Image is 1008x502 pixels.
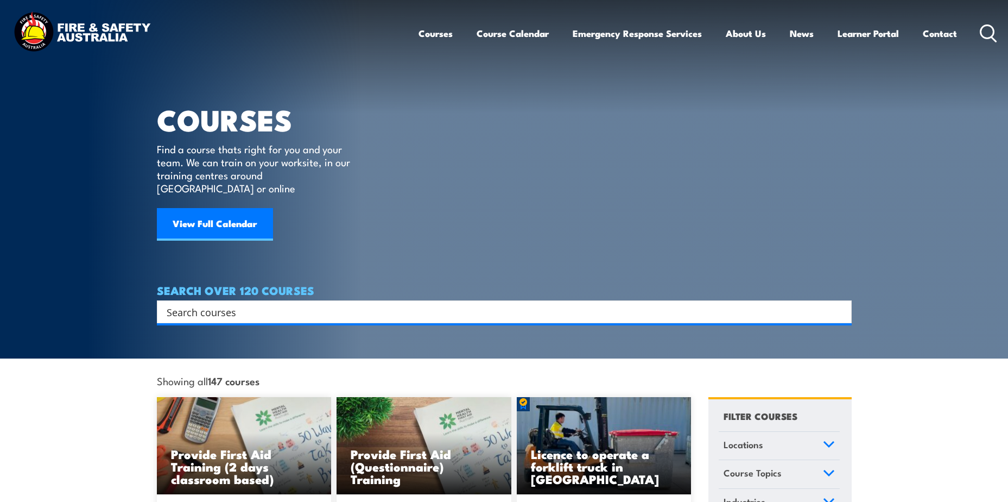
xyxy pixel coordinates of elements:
[157,375,259,386] span: Showing all
[923,19,957,48] a: Contact
[157,284,852,296] h4: SEARCH OVER 120 COURSES
[351,448,497,485] h3: Provide First Aid (Questionnaire) Training
[724,409,797,423] h4: FILTER COURSES
[157,397,332,495] a: Provide First Aid Training (2 days classroom based)
[719,460,840,488] a: Course Topics
[531,448,677,485] h3: Licence to operate a forklift truck in [GEOGRAPHIC_DATA]
[719,432,840,460] a: Locations
[337,397,511,495] img: Mental Health First Aid Training (Standard) – Blended Classroom
[167,304,828,320] input: Search input
[419,19,453,48] a: Courses
[477,19,549,48] a: Course Calendar
[171,448,318,485] h3: Provide First Aid Training (2 days classroom based)
[157,397,332,495] img: Mental Health First Aid Training (Standard) – Classroom
[790,19,814,48] a: News
[157,106,366,132] h1: COURSES
[517,397,692,495] img: Licence to operate a forklift truck Training
[157,142,355,194] p: Find a course thats right for you and your team. We can train on your worksite, in our training c...
[517,397,692,495] a: Licence to operate a forklift truck in [GEOGRAPHIC_DATA]
[724,437,763,452] span: Locations
[838,19,899,48] a: Learner Portal
[169,304,830,319] form: Search form
[833,304,848,319] button: Search magnifier button
[573,19,702,48] a: Emergency Response Services
[726,19,766,48] a: About Us
[337,397,511,495] a: Provide First Aid (Questionnaire) Training
[724,466,782,480] span: Course Topics
[157,208,273,241] a: View Full Calendar
[208,373,259,388] strong: 147 courses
